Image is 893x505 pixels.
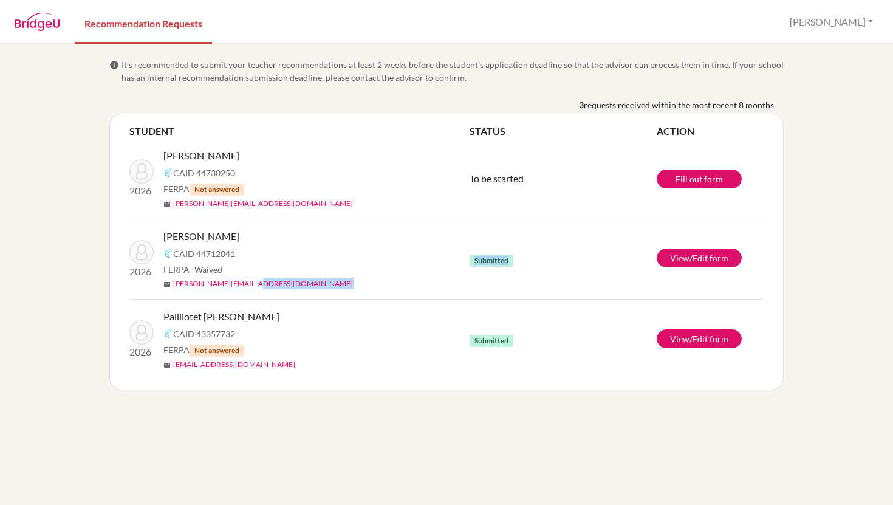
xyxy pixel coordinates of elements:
span: CAID 44712041 [173,247,235,260]
img: Penón Gillen, Luisa [129,240,154,264]
a: [PERSON_NAME][EMAIL_ADDRESS][DOMAIN_NAME] [173,198,353,209]
span: info [109,60,119,70]
a: [PERSON_NAME][EMAIL_ADDRESS][DOMAIN_NAME] [173,278,353,289]
span: Submitted [470,335,513,347]
span: mail [163,281,171,288]
th: ACTION [657,124,764,139]
img: BridgeU logo [15,13,60,31]
img: Common App logo [163,249,173,258]
span: FERPA [163,182,244,196]
b: 3 [579,98,584,111]
img: Common App logo [163,329,173,338]
img: Pailliotet Oreamuno, Lara [129,320,154,345]
span: mail [163,362,171,369]
span: It’s recommended to submit your teacher recommendations at least 2 weeks before the student’s app... [121,58,784,84]
button: [PERSON_NAME] [784,10,878,33]
img: Cappelletti, Valentina [129,159,154,184]
span: mail [163,201,171,208]
span: requests received within the most recent 8 months [584,98,774,111]
span: - Waived [190,264,222,275]
th: STUDENT [129,124,470,139]
span: [PERSON_NAME] [163,148,239,163]
span: To be started [470,173,524,184]
a: [EMAIL_ADDRESS][DOMAIN_NAME] [173,359,295,370]
a: Recommendation Requests [75,2,212,44]
th: STATUS [470,124,657,139]
a: Fill out form [657,170,742,188]
span: CAID 43357732 [173,328,235,340]
span: CAID 44730250 [173,167,235,179]
p: 2026 [129,184,154,198]
span: Submitted [470,255,513,267]
span: FERPA [163,343,244,357]
span: Not answered [190,345,244,357]
p: 2026 [129,345,154,359]
span: FERPA [163,263,222,276]
p: 2026 [129,264,154,279]
span: Not answered [190,184,244,196]
a: View/Edit form [657,329,742,348]
span: Pailliotet [PERSON_NAME] [163,309,279,324]
img: Common App logo [163,168,173,177]
a: View/Edit form [657,249,742,267]
span: [PERSON_NAME] [163,229,239,244]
